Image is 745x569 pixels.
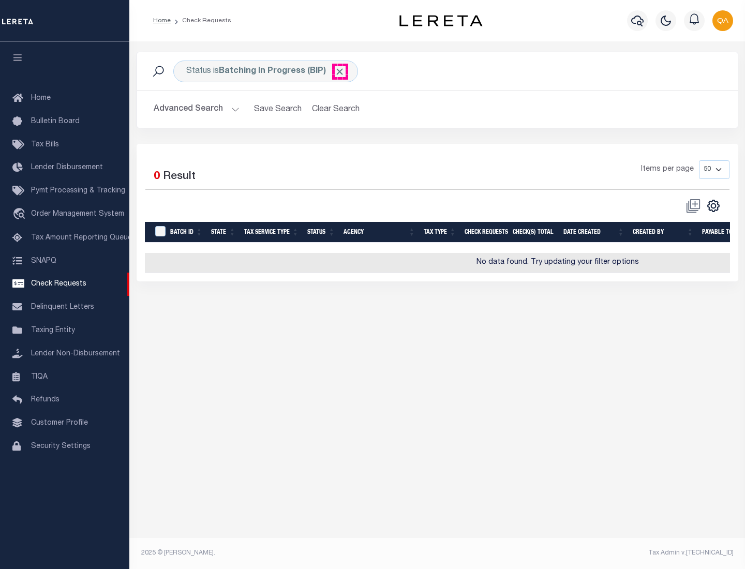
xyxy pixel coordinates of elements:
[629,222,698,243] th: Created By: activate to sort column ascending
[31,420,88,427] span: Customer Profile
[303,222,339,243] th: Status: activate to sort column ascending
[641,164,694,175] span: Items per page
[173,61,358,82] div: Status is
[308,99,364,119] button: Clear Search
[248,99,308,119] button: Save Search
[31,327,75,334] span: Taxing Entity
[559,222,629,243] th: Date Created: activate to sort column ascending
[31,396,59,403] span: Refunds
[166,222,207,243] th: Batch Id: activate to sort column ascending
[31,443,91,450] span: Security Settings
[31,118,80,125] span: Bulletin Board
[153,18,171,24] a: Home
[460,222,509,243] th: Check Requests
[154,171,160,182] span: 0
[207,222,240,243] th: State: activate to sort column ascending
[31,350,120,357] span: Lender Non-Disbursement
[31,187,125,194] span: Pymt Processing & Tracking
[133,548,438,558] div: 2025 © [PERSON_NAME].
[339,222,420,243] th: Agency: activate to sort column ascending
[509,222,559,243] th: Check(s) Total
[240,222,303,243] th: Tax Service Type: activate to sort column ascending
[399,15,482,26] img: logo-dark.svg
[334,66,345,77] span: Click to Remove
[420,222,460,243] th: Tax Type: activate to sort column ascending
[31,373,48,380] span: TIQA
[31,95,51,102] span: Home
[31,141,59,148] span: Tax Bills
[31,211,124,218] span: Order Management System
[154,99,240,119] button: Advanced Search
[31,280,86,288] span: Check Requests
[31,234,132,242] span: Tax Amount Reporting Queue
[712,10,733,31] img: svg+xml;base64,PHN2ZyB4bWxucz0iaHR0cDovL3d3dy53My5vcmcvMjAwMC9zdmciIHBvaW50ZXItZXZlbnRzPSJub25lIi...
[12,208,29,221] i: travel_explore
[171,16,231,25] li: Check Requests
[31,164,103,171] span: Lender Disbursement
[445,548,734,558] div: Tax Admin v.[TECHNICAL_ID]
[31,304,94,311] span: Delinquent Letters
[219,67,345,76] b: Batching In Progress (BIP)
[31,257,56,264] span: SNAPQ
[163,169,196,185] label: Result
